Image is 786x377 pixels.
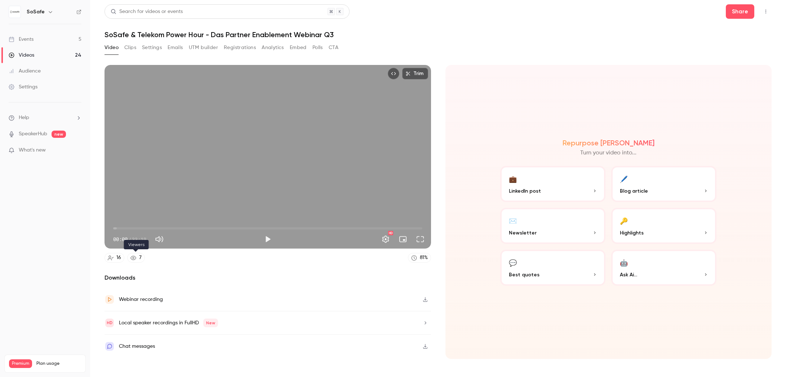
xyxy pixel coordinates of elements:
[611,208,716,244] button: 🔑Highlights
[128,236,131,243] span: /
[105,42,119,53] button: Video
[73,147,81,154] iframe: Noticeable Trigger
[580,149,636,157] p: Turn your video into...
[509,271,539,279] span: Best quotes
[620,257,628,268] div: 🤖
[500,166,605,202] button: 💼LinkedIn post
[611,250,716,286] button: 🤖Ask Ai...
[509,173,517,184] div: 💼
[9,6,21,18] img: SoSafe
[262,42,284,53] button: Analytics
[19,114,29,122] span: Help
[500,250,605,286] button: 💬Best quotes
[113,236,128,243] span: 00:00
[189,42,218,53] button: UTM builder
[396,232,410,246] button: Turn on miniplayer
[620,229,644,237] span: Highlights
[27,8,45,16] h6: SoSafe
[9,114,81,122] li: help-dropdown-opener
[509,215,517,226] div: ✉️
[413,232,427,246] button: Full screen
[726,4,754,19] button: Share
[19,130,47,138] a: SpeakerHub
[19,146,46,154] span: What's new
[408,253,431,263] a: 81%
[119,342,155,351] div: Chat messages
[127,253,145,263] a: 7
[620,187,648,195] span: Blog article
[388,68,399,79] button: Embed video
[420,254,428,262] div: 81 %
[620,271,637,279] span: Ask Ai...
[105,273,431,282] h2: Downloads
[105,253,124,263] a: 16
[116,254,121,262] div: 16
[329,42,338,53] button: CTA
[119,319,218,327] div: Local speaker recordings in FullHD
[500,208,605,244] button: ✉️Newsletter
[9,36,34,43] div: Events
[509,187,541,195] span: LinkedIn post
[111,8,183,16] div: Search for videos or events
[36,361,81,367] span: Plan usage
[124,42,136,53] button: Clips
[620,173,628,184] div: 🖊️
[9,67,41,75] div: Audience
[105,30,772,39] h1: SoSafe & Telekom Power Hour - Das Partner Enablement Webinar Q3
[378,232,393,246] button: Settings
[388,231,393,235] div: HD
[52,131,66,138] span: new
[224,42,256,53] button: Registrations
[9,52,34,59] div: Videos
[152,232,166,246] button: Mute
[611,166,716,202] button: 🖊️Blog article
[402,68,428,79] button: Trim
[261,232,275,246] button: Play
[620,215,628,226] div: 🔑
[142,42,162,53] button: Settings
[203,319,218,327] span: New
[563,139,654,147] h2: Repurpose [PERSON_NAME]
[312,42,323,53] button: Polls
[139,254,142,262] div: 7
[760,6,772,17] button: Top Bar Actions
[9,83,37,91] div: Settings
[119,295,163,304] div: Webinar recording
[132,236,146,243] span: 33:19
[113,236,146,243] div: 00:00
[509,257,517,268] div: 💬
[9,359,32,368] span: Premium
[509,229,537,237] span: Newsletter
[290,42,307,53] button: Embed
[168,42,183,53] button: Emails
